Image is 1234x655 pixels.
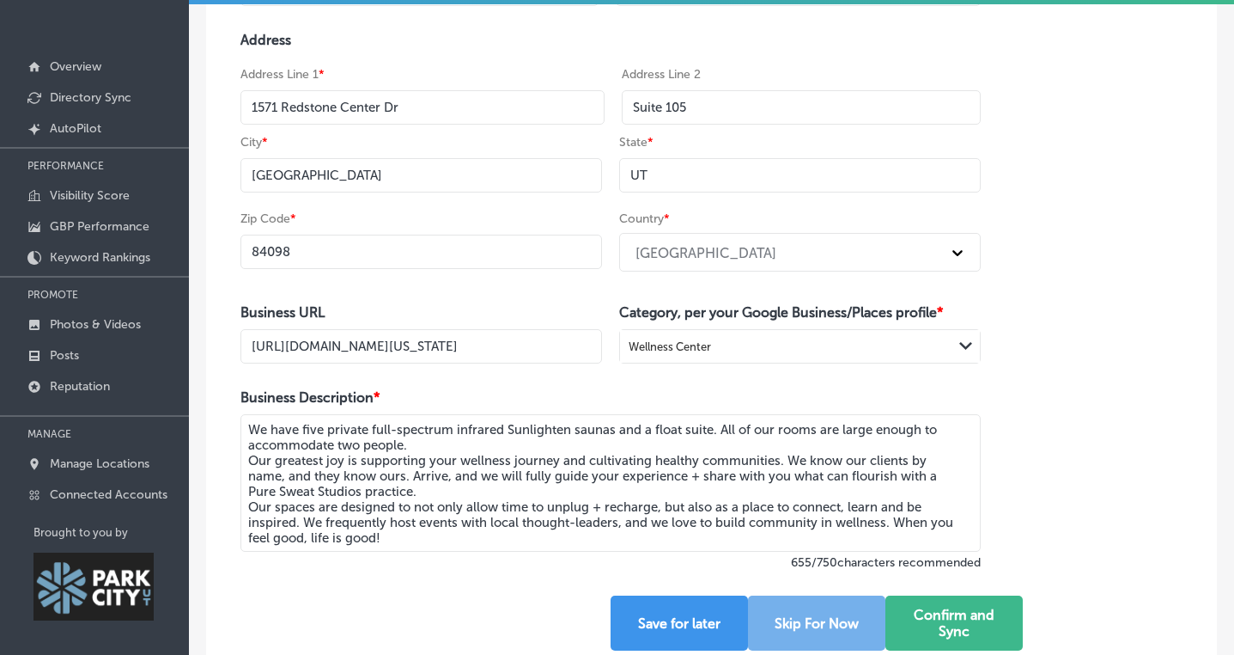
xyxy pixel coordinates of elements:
p: Directory Sync [50,90,131,105]
h4: Business Description [240,389,981,406]
p: Keyword Rankings [50,250,150,265]
button: Confirm and Sync [885,596,1023,651]
label: State [619,135,653,150]
label: Country [619,211,670,226]
p: GBP Performance [50,219,149,234]
label: Address Line 1 [240,67,325,82]
p: Reputation [50,379,110,394]
label: City [240,135,268,150]
p: Connected Accounts [50,487,167,502]
input: Enter Zip Code [240,235,602,269]
h4: Business URL [240,304,602,321]
input: Enter Address Line 1 [240,90,605,125]
img: Park City [33,553,154,621]
input: Enter City [240,158,602,193]
input: Enter Address Line 2 [622,90,981,125]
input: NY [619,158,981,193]
div: Wellness Center [629,340,711,353]
input: Enter Business URL [240,329,602,364]
label: 655 / 750 characters recommended [240,555,981,570]
p: Photos & Videos [50,317,141,332]
h4: Category, per your Google Business/Places profile [619,304,981,321]
p: Posts [50,348,79,363]
p: Visibility Score [50,188,130,203]
button: Save for later [611,596,748,651]
label: Address Line 2 [622,67,701,82]
label: Zip Code [240,211,296,226]
div: [GEOGRAPHIC_DATA] [635,244,776,260]
p: Brought to you by [33,526,189,539]
h4: Address [240,32,981,48]
p: Overview [50,59,101,74]
p: Manage Locations [50,456,149,471]
textarea: We have five private full-spectrum infrared Sunlighten saunas and a float suite. All of our rooms... [240,414,981,552]
p: AutoPilot [50,121,101,136]
button: Skip For Now [748,596,885,651]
